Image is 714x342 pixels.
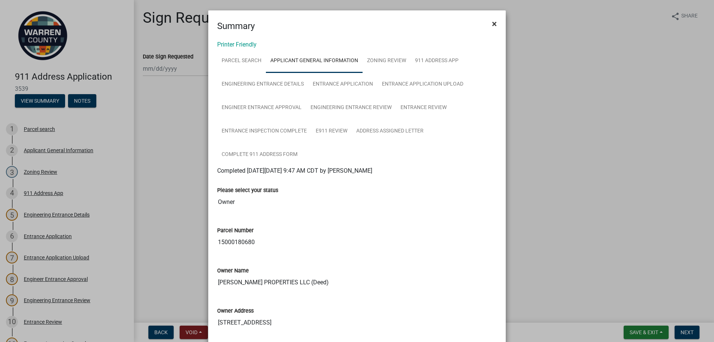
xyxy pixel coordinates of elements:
a: Entrance Inspection Complete [217,119,311,143]
a: Engineering Entrance Details [217,73,308,96]
span: × [492,19,497,29]
a: Entrance Application [308,73,377,96]
a: Address Assigned Letter [352,119,428,143]
a: Engineer Entrance Approval [217,96,306,120]
a: Zoning Review [363,49,411,73]
label: Parcel Number [217,228,254,233]
a: E911 Review [311,119,352,143]
a: Printer Friendly [217,41,257,48]
button: Close [486,13,503,34]
label: Owner Address [217,309,254,314]
a: Parcel search [217,49,266,73]
label: Owner Name [217,268,249,274]
h4: Summary [217,19,255,33]
a: Entrance Application Upload [377,73,468,96]
span: Completed [DATE][DATE] 9:47 AM CDT by [PERSON_NAME] [217,167,372,174]
a: 911 Address App [411,49,463,73]
a: Complete 911 Address Form [217,143,302,167]
a: Entrance Review [396,96,451,120]
label: Please select your status [217,188,278,193]
a: Engineering Entrance Review [306,96,396,120]
a: Applicant General Information [266,49,363,73]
